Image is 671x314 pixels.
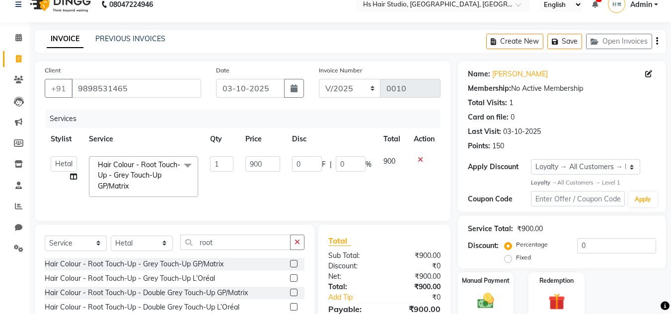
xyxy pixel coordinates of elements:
[98,160,180,190] span: Hair Colour - Root Touch-Up - Grey Touch-Up GP/Matrix
[321,271,384,282] div: Net:
[45,259,224,269] div: Hair Colour - Root Touch-Up - Grey Touch-Up GP/Matrix
[383,157,395,166] span: 900
[468,224,513,234] div: Service Total:
[45,79,73,98] button: +91
[468,98,507,108] div: Total Visits:
[330,159,332,170] span: |
[468,83,656,94] div: No Active Membership
[468,69,490,79] div: Name:
[517,224,543,234] div: ₹900.00
[321,292,395,303] a: Add Tip
[45,288,248,298] div: Hair Colour - Root Touch-Up - Double Grey Touch-Up GP/Matrix
[384,271,448,282] div: ₹900.00
[216,66,229,75] label: Date
[509,98,513,108] div: 1
[47,30,83,48] a: INVOICE
[377,128,408,150] th: Total
[503,126,541,137] div: 03-10-2025
[366,159,372,170] span: %
[468,141,490,151] div: Points:
[129,182,133,190] a: x
[516,253,531,262] label: Fixed
[239,128,286,150] th: Price
[321,251,384,261] div: Sub Total:
[468,241,499,251] div: Discount:
[45,302,239,313] div: Hair Colour - Root Touch-Up - Double Grey Touch-Up L’Oréal
[516,240,548,249] label: Percentage
[45,273,215,284] div: Hair Colour - Root Touch-Up - Grey Touch-Up L’Oréal
[468,83,511,94] div: Membership:
[468,112,509,123] div: Card on file:
[395,292,448,303] div: ₹0
[539,276,574,285] label: Redemption
[384,261,448,271] div: ₹0
[486,34,543,49] button: Create New
[511,112,515,123] div: 0
[95,34,165,43] a: PREVIOUS INVOICES
[46,110,448,128] div: Services
[472,291,499,310] img: _cash.svg
[321,261,384,271] div: Discount:
[531,179,557,186] strong: Loyalty →
[531,191,625,206] input: Enter Offer / Coupon Code
[408,128,441,150] th: Action
[322,159,326,170] span: F
[468,126,501,137] div: Last Visit:
[468,194,530,204] div: Coupon Code
[468,162,530,172] div: Apply Discount
[531,179,656,187] div: All Customers → Level 1
[204,128,240,150] th: Qty
[629,192,657,207] button: Apply
[83,128,204,150] th: Service
[286,128,377,150] th: Disc
[180,235,291,250] input: Search or Scan
[547,34,582,49] button: Save
[543,291,570,312] img: _gift.svg
[384,282,448,292] div: ₹900.00
[492,141,504,151] div: 150
[45,128,83,150] th: Stylist
[586,34,652,49] button: Open Invoices
[321,282,384,292] div: Total:
[319,66,362,75] label: Invoice Number
[45,66,61,75] label: Client
[328,236,351,246] span: Total
[384,251,448,261] div: ₹900.00
[492,69,548,79] a: [PERSON_NAME]
[72,79,201,98] input: Search by Name/Mobile/Email/Code
[462,276,510,285] label: Manual Payment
